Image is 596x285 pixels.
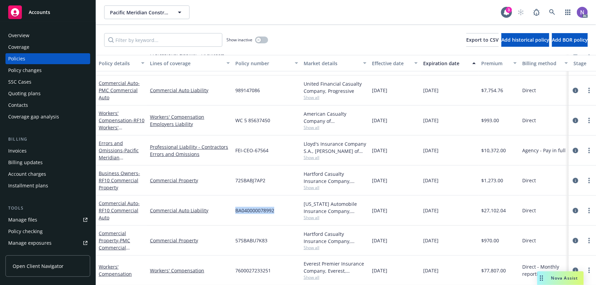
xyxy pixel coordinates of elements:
span: BA040000078992 [235,207,274,214]
span: [DATE] [372,87,387,94]
span: 989147086 [235,87,260,94]
a: Workers' Compensation [99,110,144,138]
div: Everest Premier Insurance Company, Everest, Arrowhead General Insurance Agency, Inc. [304,260,366,274]
button: Policy details [96,55,147,71]
a: Commercial Auto Liability [150,87,230,94]
div: Lines of coverage [150,60,222,67]
button: Effective date [369,55,420,71]
span: - RF10 Workers' Compensation [99,117,144,138]
a: Commercial Auto Liability [150,207,230,214]
div: Effective date [372,60,410,67]
div: United Financial Casualty Company, Progressive [304,80,366,95]
div: Billing [5,136,90,143]
div: Stage [573,60,595,67]
span: Show inactive [226,37,252,43]
a: Business Owners [99,170,140,191]
span: Direct [522,177,536,184]
span: 72SBABJ7AP2 [235,177,265,184]
a: more [585,146,593,155]
span: WC 5 85637450 [235,117,270,124]
a: Start snowing [514,5,528,19]
a: Search [545,5,559,19]
span: 57SBABU7K83 [235,237,267,244]
span: [DATE] [372,207,387,214]
div: [US_STATE] Automobile Insurance Company, Mercury Insurance [304,200,366,215]
a: Errors and Omissions [99,140,139,168]
a: Account charges [5,169,90,180]
span: $10,372.00 [481,147,506,154]
a: Commercial Property [150,237,230,244]
div: Manage exposures [8,238,52,248]
span: Show all [304,245,366,251]
button: Lines of coverage [147,55,233,71]
span: - RF10 Commercial Auto [99,200,140,221]
span: $7,754.76 [481,87,503,94]
div: Market details [304,60,359,67]
span: 7600027233251 [235,267,271,274]
div: American Casualty Company of [GEOGRAPHIC_DATA], [US_STATE], CNA Insurance [304,110,366,125]
div: Quoting plans [8,88,41,99]
div: Billing method [522,60,560,67]
div: Installment plans [8,180,48,191]
a: Manage files [5,214,90,225]
button: Market details [301,55,369,71]
div: Hartford Casualty Insurance Company, Hartford Insurance Group [304,230,366,245]
a: more [585,266,593,274]
span: [DATE] [372,147,387,154]
a: Errors and Omissions [150,151,230,158]
a: Coverage [5,42,90,53]
span: - PMC Commercial Auto [99,80,140,101]
span: FEI-CEO-67564 [235,147,268,154]
span: Direct [522,117,536,124]
span: Pacific Meridian Construction, Inc. & RF10 Inspections, Inc. [110,9,169,16]
div: Invoices [8,145,27,156]
div: Drag to move [537,271,546,285]
a: circleInformation [571,146,580,155]
a: Professional Liability - Contractors [150,143,230,151]
span: [DATE] [372,267,387,274]
a: circleInformation [571,206,580,215]
div: 3 [506,7,512,13]
span: Nova Assist [551,275,578,281]
span: Add BOR policy [552,37,588,43]
a: Installment plans [5,180,90,191]
a: Commercial Auto [99,80,140,101]
div: Account charges [8,169,46,180]
span: Add historical policy [501,37,549,43]
button: Expiration date [420,55,479,71]
a: Workers' Compensation [150,267,230,274]
div: Policy details [99,60,137,67]
span: Direct - Monthly reporting [522,263,568,277]
div: SSC Cases [8,76,31,87]
div: Policy checking [8,226,43,237]
span: $77,807.00 [481,267,506,274]
div: Manage certificates [8,249,53,260]
a: Policy checking [5,226,90,237]
span: [DATE] [372,117,387,124]
button: Nova Assist [537,271,584,285]
span: Show all [304,185,366,190]
a: more [585,86,593,95]
button: Billing method [519,55,571,71]
span: [DATE] [423,267,439,274]
a: Coverage gap analysis [5,111,90,122]
div: Tools [5,205,90,212]
a: Policies [5,53,90,64]
button: Policy number [233,55,301,71]
a: more [585,237,593,245]
div: Policy changes [8,65,42,76]
a: more [585,206,593,215]
div: Lloyd's Insurance Company S.A., [PERSON_NAME] of [GEOGRAPHIC_DATA], [GEOGRAPHIC_DATA] [304,140,366,155]
a: Report a Bug [530,5,543,19]
span: $1,273.00 [481,177,503,184]
a: more [585,176,593,185]
a: Employers Liability [150,120,230,128]
span: Show all [304,125,366,130]
a: Commercial Property [99,230,130,258]
a: circleInformation [571,266,580,274]
span: - PMC Commercial Property [99,237,130,258]
a: circleInformation [571,116,580,125]
span: Accounts [29,10,50,15]
span: [DATE] [372,237,387,244]
a: Switch app [561,5,575,19]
